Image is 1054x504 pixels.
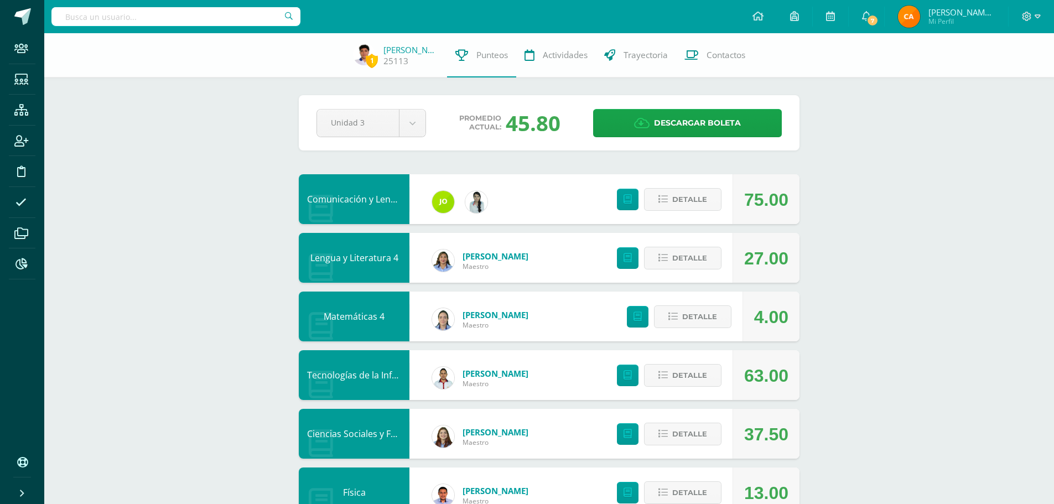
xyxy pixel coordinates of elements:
[476,49,508,61] span: Punteos
[672,189,707,210] span: Detalle
[672,248,707,268] span: Detalle
[866,14,879,27] span: 7
[51,7,300,26] input: Busca un usuario...
[307,369,508,381] a: Tecnologías de la Información y Comunicación 4
[672,482,707,503] span: Detalle
[672,365,707,386] span: Detalle
[682,306,717,327] span: Detalle
[463,427,528,438] a: [PERSON_NAME]
[463,251,528,262] a: [PERSON_NAME]
[299,350,409,400] div: Tecnologías de la Información y Comunicación 4
[353,43,375,65] img: 5077e2f248893eec73f09d48dc743c6f.png
[307,428,485,440] a: Ciencias Sociales y Formación Ciudadana 4
[463,262,528,271] span: Maestro
[672,424,707,444] span: Detalle
[928,7,995,18] span: [PERSON_NAME] Santiago [PERSON_NAME]
[432,425,454,448] img: 9d377caae0ea79d9f2233f751503500a.png
[654,110,741,137] span: Descargar boleta
[644,247,721,269] button: Detalle
[465,191,487,213] img: 937d777aa527c70189f9fb3facc5f1f6.png
[744,409,788,459] div: 37.50
[383,44,439,55] a: [PERSON_NAME]
[744,351,788,401] div: 63.00
[654,305,731,328] button: Detalle
[310,252,398,264] a: Lengua y Literatura 4
[299,409,409,459] div: Ciencias Sociales y Formación Ciudadana 4
[324,310,385,323] a: Matemáticas 4
[898,6,920,28] img: af9f1233f962730253773e8543f9aabb.png
[596,33,676,77] a: Trayectoria
[676,33,754,77] a: Contactos
[463,309,528,320] a: [PERSON_NAME]
[644,481,721,504] button: Detalle
[543,49,588,61] span: Actividades
[432,250,454,272] img: d5f85972cab0d57661bd544f50574cc9.png
[299,292,409,341] div: Matemáticas 4
[459,114,501,132] span: Promedio actual:
[317,110,425,137] a: Unidad 3
[516,33,596,77] a: Actividades
[447,33,516,77] a: Punteos
[463,485,528,496] a: [PERSON_NAME]
[644,423,721,445] button: Detalle
[383,55,408,67] a: 25113
[754,292,788,342] div: 4.00
[299,174,409,224] div: Comunicación y Lenguaje L3, Inglés 4
[366,54,378,67] span: 1
[307,193,461,205] a: Comunicación y Lenguaje L3, Inglés 4
[506,108,560,137] div: 45.80
[463,379,528,388] span: Maestro
[644,188,721,211] button: Detalle
[463,320,528,330] span: Maestro
[744,175,788,225] div: 75.00
[593,109,782,137] a: Descargar boleta
[299,233,409,283] div: Lengua y Literatura 4
[707,49,745,61] span: Contactos
[343,486,366,498] a: Física
[432,191,454,213] img: 79eb5cb28572fb7ebe1e28c28929b0fa.png
[463,438,528,447] span: Maestro
[432,367,454,389] img: 2c9694ff7bfac5f5943f65b81010a575.png
[928,17,995,26] span: Mi Perfil
[644,364,721,387] button: Detalle
[744,233,788,283] div: 27.00
[331,110,385,136] span: Unidad 3
[463,368,528,379] a: [PERSON_NAME]
[432,308,454,330] img: 564a5008c949b7a933dbd60b14cd9c11.png
[624,49,668,61] span: Trayectoria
